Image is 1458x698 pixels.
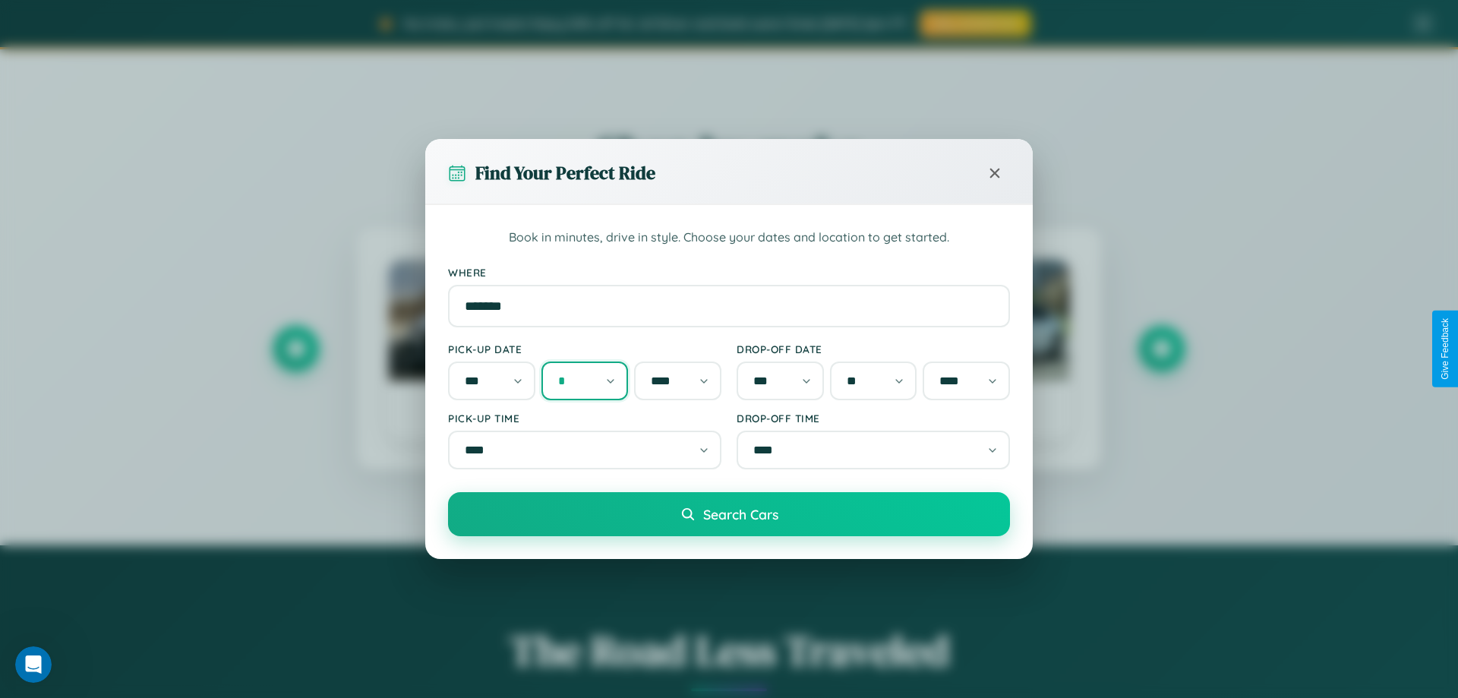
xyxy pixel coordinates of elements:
label: Drop-off Time [737,412,1010,425]
label: Where [448,266,1010,279]
span: Search Cars [703,506,778,523]
p: Book in minutes, drive in style. Choose your dates and location to get started. [448,228,1010,248]
label: Drop-off Date [737,343,1010,355]
h3: Find Your Perfect Ride [475,160,655,185]
label: Pick-up Date [448,343,721,355]
button: Search Cars [448,492,1010,536]
label: Pick-up Time [448,412,721,425]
